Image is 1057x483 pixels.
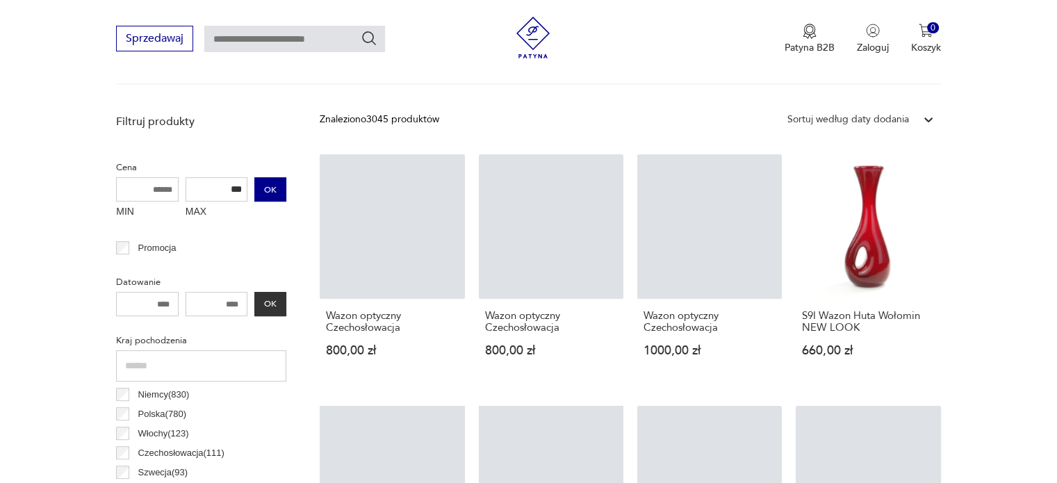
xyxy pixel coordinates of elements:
[116,160,286,175] p: Cena
[116,275,286,290] p: Datowanie
[116,26,193,51] button: Sprzedawaj
[857,41,889,54] p: Zaloguj
[785,24,835,54] button: Patyna B2B
[138,465,188,480] p: Szwecja ( 93 )
[485,310,617,334] h3: Wazon optyczny Czechosłowacja
[116,35,193,44] a: Sprzedawaj
[803,24,817,39] img: Ikona medalu
[138,407,186,422] p: Polska ( 780 )
[802,310,934,334] h3: S9I Wazon Huta Wołomin NEW LOOK
[485,345,617,357] p: 800,00 zł
[927,22,939,34] div: 0
[512,17,554,58] img: Patyna - sklep z meblami i dekoracjami vintage
[911,24,941,54] button: 0Koszyk
[644,345,776,357] p: 1000,00 zł
[320,112,439,127] div: Znaleziono 3045 produktów
[254,292,286,316] button: OK
[116,114,286,129] p: Filtruj produkty
[138,387,190,402] p: Niemcy ( 830 )
[479,154,623,384] a: Wazon optyczny CzechosłowacjaWazon optyczny Czechosłowacja800,00 zł
[116,333,286,348] p: Kraj pochodzenia
[138,426,189,441] p: Włochy ( 123 )
[637,154,782,384] a: Wazon optyczny CzechosłowacjaWazon optyczny Czechosłowacja1000,00 zł
[802,345,934,357] p: 660,00 zł
[361,30,377,47] button: Szukaj
[866,24,880,38] img: Ikonka użytkownika
[326,310,458,334] h3: Wazon optyczny Czechosłowacja
[138,445,224,461] p: Czechosłowacja ( 111 )
[116,202,179,224] label: MIN
[911,41,941,54] p: Koszyk
[186,202,248,224] label: MAX
[138,240,177,256] p: Promocja
[644,310,776,334] h3: Wazon optyczny Czechosłowacja
[326,345,458,357] p: 800,00 zł
[320,154,464,384] a: Wazon optyczny CzechosłowacjaWazon optyczny Czechosłowacja800,00 zł
[919,24,933,38] img: Ikona koszyka
[785,41,835,54] p: Patyna B2B
[796,154,940,384] a: S9I Wazon Huta Wołomin NEW LOOKS9I Wazon Huta Wołomin NEW LOOK660,00 zł
[857,24,889,54] button: Zaloguj
[254,177,286,202] button: OK
[785,24,835,54] a: Ikona medaluPatyna B2B
[787,112,909,127] div: Sortuj według daty dodania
